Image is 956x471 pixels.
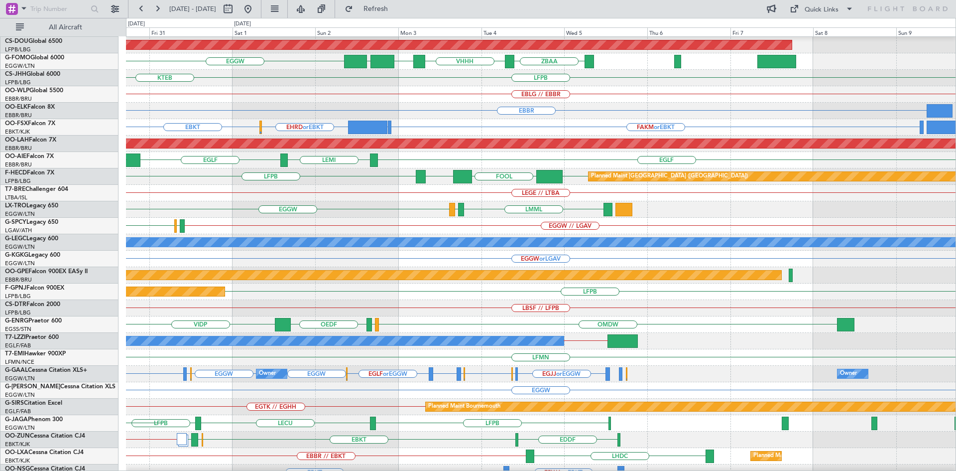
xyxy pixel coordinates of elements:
span: F-GPNJ [5,285,26,291]
a: EBBR/BRU [5,276,32,284]
span: [DATE] - [DATE] [169,4,216,13]
div: Tue 4 [481,27,565,36]
span: F-HECD [5,170,27,176]
span: OO-GPE [5,269,28,275]
a: F-GPNJFalcon 900EX [5,285,64,291]
a: OO-LAHFalcon 7X [5,137,56,143]
a: EGGW/LTN [5,375,35,382]
a: G-SPCYLegacy 650 [5,219,58,225]
a: G-KGKGLegacy 600 [5,252,60,258]
div: Fri 7 [730,27,814,36]
span: LX-TRO [5,203,26,209]
span: G-[PERSON_NAME] [5,384,60,390]
a: EBBR/BRU [5,95,32,103]
span: OO-LAH [5,137,29,143]
span: Refresh [355,5,397,12]
div: Owner [840,366,857,381]
a: LFPB/LBG [5,79,31,86]
span: G-ENRG [5,318,28,324]
span: G-KGKG [5,252,28,258]
a: OO-ELKFalcon 8X [5,104,55,110]
a: OO-AIEFalcon 7X [5,154,54,159]
a: LTBA/ISL [5,194,27,201]
span: T7-LZZI [5,334,25,340]
div: Sat 8 [813,27,896,36]
div: Mon 3 [398,27,481,36]
a: EGGW/LTN [5,260,35,267]
a: EBBR/BRU [5,145,32,152]
span: OO-AIE [5,154,26,159]
a: OO-ZUNCessna Citation CJ4 [5,433,85,439]
a: EBBR/BRU [5,161,32,168]
a: EGGW/LTN [5,391,35,399]
a: LFPB/LBG [5,309,31,316]
a: EBKT/KJK [5,457,30,465]
a: G-[PERSON_NAME]Cessna Citation XLS [5,384,116,390]
a: EBBR/BRU [5,112,32,119]
a: LX-TROLegacy 650 [5,203,58,209]
a: OO-LXACessna Citation CJ4 [5,450,84,456]
div: [DATE] [234,20,251,28]
a: F-HECDFalcon 7X [5,170,54,176]
a: EGGW/LTN [5,424,35,432]
div: Owner [259,366,276,381]
a: OO-WLPGlobal 5500 [5,88,63,94]
span: CS-DTR [5,302,26,308]
a: EGLF/FAB [5,408,31,415]
a: LFMN/NCE [5,358,34,366]
div: Quick Links [805,5,838,15]
span: G-SIRS [5,400,24,406]
a: EBKT/KJK [5,128,30,136]
a: G-SIRSCitation Excel [5,400,62,406]
a: G-GAALCessna Citation XLS+ [5,367,87,373]
button: Quick Links [785,1,858,17]
a: T7-EMIHawker 900XP [5,351,66,357]
a: G-JAGAPhenom 300 [5,417,63,423]
span: OO-ELK [5,104,27,110]
span: OO-WLP [5,88,29,94]
a: CS-DTRFalcon 2000 [5,302,60,308]
span: G-JAGA [5,417,28,423]
span: OO-LXA [5,450,28,456]
span: All Aircraft [26,24,105,31]
span: G-GAAL [5,367,28,373]
a: G-LEGCLegacy 600 [5,236,58,242]
div: Wed 5 [564,27,647,36]
span: G-FOMO [5,55,30,61]
a: OO-GPEFalcon 900EX EASy II [5,269,88,275]
span: CS-JHH [5,71,26,77]
span: T7-EMI [5,351,24,357]
a: G-ENRGPraetor 600 [5,318,62,324]
a: EGLF/FAB [5,342,31,349]
span: OO-ZUN [5,433,30,439]
div: [DATE] [128,20,145,28]
a: OO-FSXFalcon 7X [5,121,55,127]
div: Sun 2 [315,27,398,36]
a: CS-DOUGlobal 6500 [5,38,62,44]
span: T7-BRE [5,186,25,192]
div: Planned Maint [GEOGRAPHIC_DATA] ([GEOGRAPHIC_DATA]) [591,169,748,184]
span: G-LEGC [5,236,26,242]
a: EGGW/LTN [5,243,35,251]
div: Planned Maint Bournemouth [428,399,500,414]
a: EBKT/KJK [5,441,30,448]
a: T7-LZZIPraetor 600 [5,334,59,340]
a: G-FOMOGlobal 6000 [5,55,64,61]
div: Sat 1 [233,27,316,36]
a: CS-JHHGlobal 6000 [5,71,60,77]
span: OO-FSX [5,121,28,127]
a: EGSS/STN [5,325,31,333]
button: Refresh [340,1,400,17]
a: LFPB/LBG [5,46,31,53]
span: CS-DOU [5,38,28,44]
a: LFPB/LBG [5,293,31,300]
a: LFPB/LBG [5,177,31,185]
div: Fri 31 [149,27,233,36]
a: EGGW/LTN [5,62,35,70]
input: Trip Number [30,1,88,16]
a: LGAV/ATH [5,227,32,234]
a: T7-BREChallenger 604 [5,186,68,192]
a: EGGW/LTN [5,210,35,218]
span: G-SPCY [5,219,26,225]
div: Planned Maint Kortrijk-[GEOGRAPHIC_DATA] [753,449,869,464]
